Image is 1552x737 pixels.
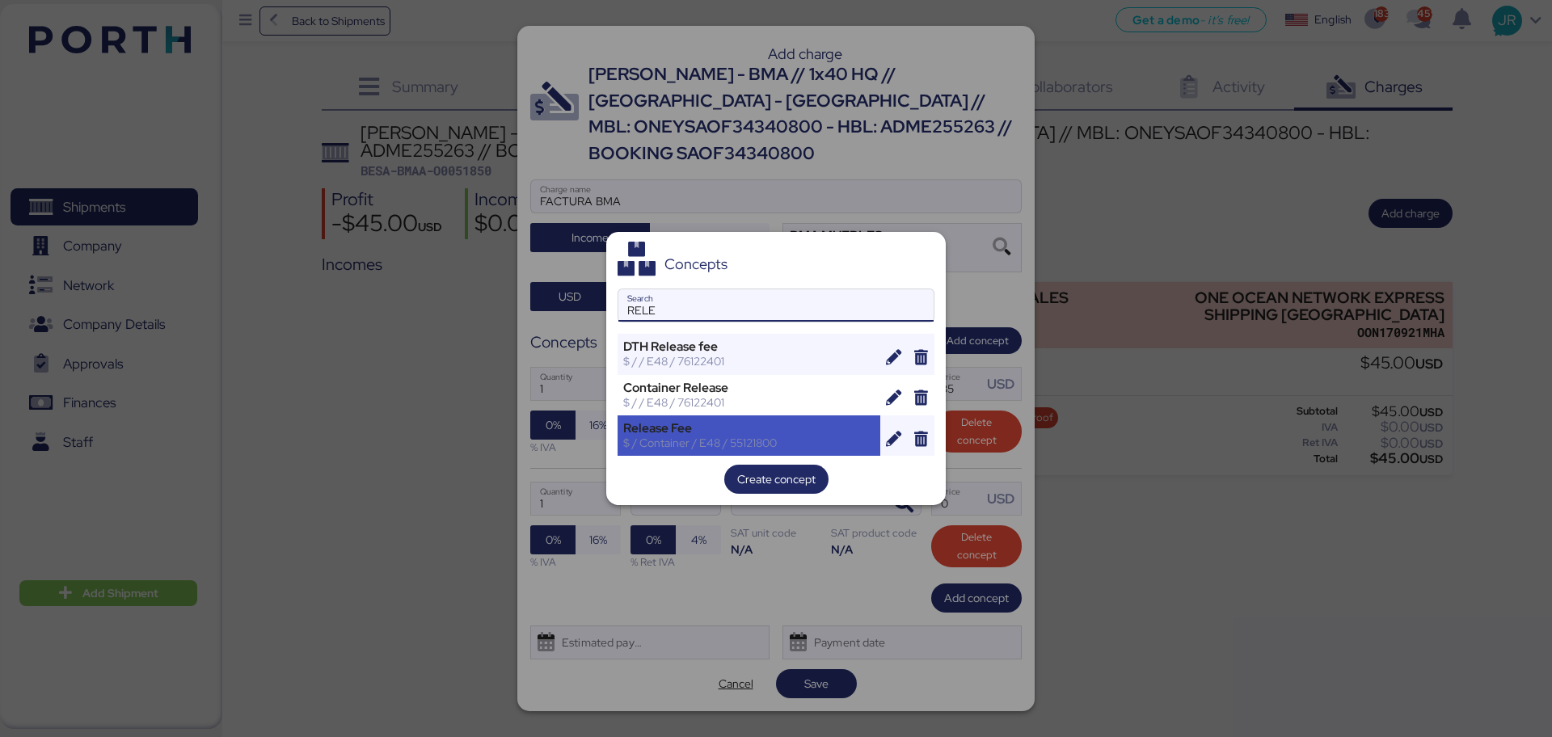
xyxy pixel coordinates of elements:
button: Create concept [724,465,829,494]
span: Create concept [737,470,816,489]
div: $ / / E48 / 76122401 [623,354,875,368]
div: Release Fee [623,421,875,436]
div: $ / Container / E48 / 55121800 [623,436,875,450]
div: Concepts [664,257,727,272]
div: Container Release [623,381,875,395]
div: DTH Release fee [623,339,875,354]
div: $ / / E48 / 76122401 [623,395,875,410]
input: Search [618,289,934,322]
